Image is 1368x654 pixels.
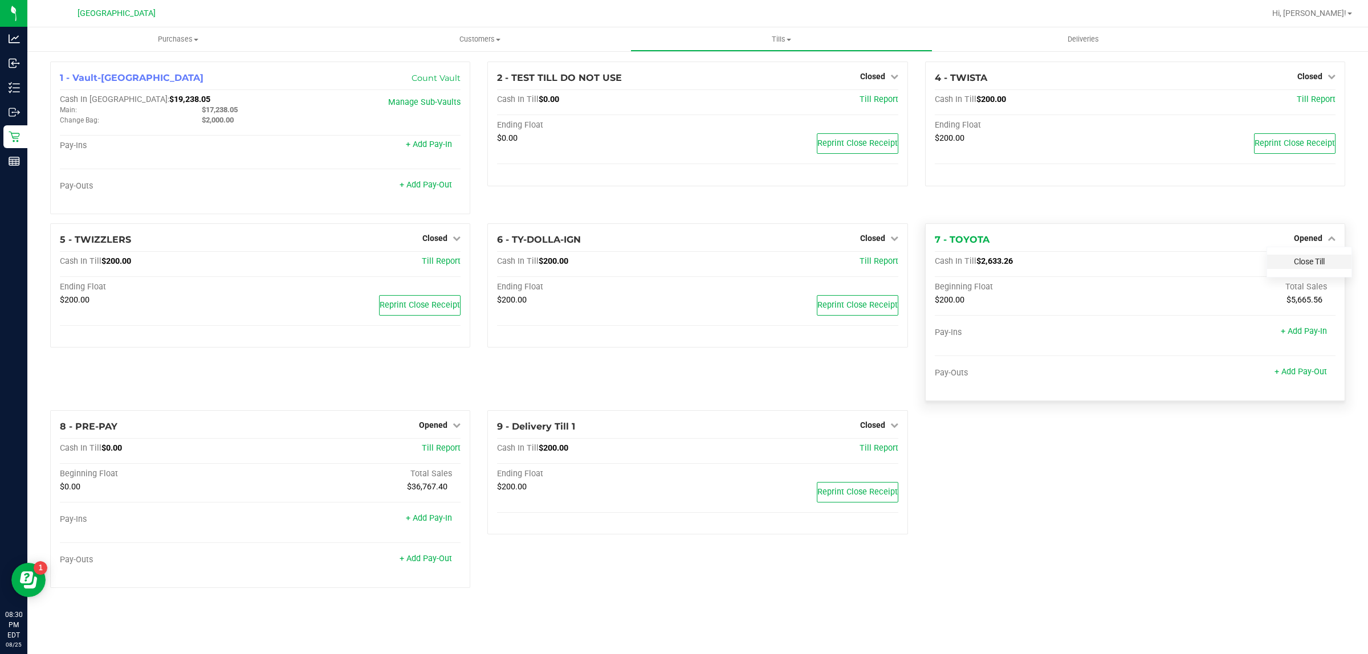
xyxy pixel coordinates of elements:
span: 4 - TWISTA [935,72,987,83]
span: Cash In Till [935,256,976,266]
span: 6 - TY-DOLLA-IGN [497,234,581,245]
a: Till Report [860,256,898,266]
a: Till Report [860,443,898,453]
iframe: Resource center [11,563,46,597]
div: Pay-Ins [935,328,1135,338]
button: Reprint Close Receipt [817,482,898,502]
span: Closed [860,72,885,81]
span: 9 - Delivery Till 1 [497,421,575,432]
inline-svg: Reports [9,156,20,167]
span: Purchases [27,34,329,44]
a: + Add Pay-In [406,513,452,523]
a: Deliveries [933,27,1234,51]
span: Closed [860,234,885,243]
span: $2,633.26 [976,256,1013,266]
span: Closed [1297,72,1322,81]
span: $200.00 [539,443,568,453]
span: 7 - TOYOTA [935,234,990,245]
span: Cash In Till [60,443,101,453]
iframe: Resource center unread badge [34,561,47,575]
span: $200.00 [935,295,964,305]
button: Reprint Close Receipt [817,295,898,316]
div: Pay-Outs [935,368,1135,378]
inline-svg: Retail [9,131,20,142]
a: Till Report [1297,95,1336,104]
button: Reprint Close Receipt [379,295,461,316]
span: Hi, [PERSON_NAME]! [1272,9,1346,18]
span: $0.00 [60,482,80,492]
div: Pay-Ins [60,141,260,151]
span: Deliveries [1052,34,1114,44]
div: Beginning Float [935,282,1135,292]
span: Cash In Till [497,443,539,453]
span: $200.00 [497,295,527,305]
a: + Add Pay-In [406,140,452,149]
span: $0.00 [539,95,559,104]
a: Till Report [422,256,461,266]
div: Ending Float [60,282,260,292]
button: Reprint Close Receipt [1254,133,1336,154]
span: Opened [419,420,447,430]
span: Customers [329,34,630,44]
span: Opened [1294,234,1322,243]
span: Tills [631,34,931,44]
span: $200.00 [60,295,89,305]
span: Cash In Till [497,256,539,266]
a: + Add Pay-Out [400,180,452,190]
a: Till Report [422,443,461,453]
a: Tills [630,27,932,51]
div: Ending Float [497,469,698,479]
div: Ending Float [497,282,698,292]
div: Total Sales [1135,282,1336,292]
div: Pay-Outs [60,555,260,565]
span: $200.00 [497,482,527,492]
a: Purchases [27,27,329,51]
inline-svg: Outbound [9,107,20,118]
span: $200.00 [976,95,1006,104]
inline-svg: Analytics [9,33,20,44]
inline-svg: Inventory [9,82,20,93]
span: 2 - TEST TILL DO NOT USE [497,72,622,83]
a: + Add Pay-Out [400,554,452,563]
a: + Add Pay-In [1281,326,1327,336]
a: + Add Pay-Out [1275,367,1327,377]
div: Beginning Float [60,469,260,479]
span: $5,665.56 [1286,295,1322,305]
span: $200.00 [539,256,568,266]
a: Close Till [1294,257,1325,266]
span: 8 - PRE-PAY [60,421,117,432]
span: Closed [422,234,447,243]
span: Cash In Till [935,95,976,104]
a: Count Vault [412,73,461,83]
span: $0.00 [497,133,518,143]
span: [GEOGRAPHIC_DATA] [78,9,156,18]
span: $200.00 [101,256,131,266]
a: Till Report [860,95,898,104]
a: Customers [329,27,630,51]
div: Pay-Ins [60,514,260,525]
span: Closed [860,420,885,430]
inline-svg: Inbound [9,58,20,69]
span: 1 - Vault-[GEOGRAPHIC_DATA] [60,72,203,83]
div: Pay-Outs [60,181,260,191]
span: Reprint Close Receipt [817,300,898,310]
span: Cash In [GEOGRAPHIC_DATA]: [60,95,169,104]
span: $200.00 [935,133,964,143]
a: Manage Sub-Vaults [388,97,461,107]
span: Reprint Close Receipt [817,487,898,497]
span: Reprint Close Receipt [817,138,898,148]
span: Reprint Close Receipt [380,300,460,310]
p: 08:30 PM EDT [5,610,22,640]
div: Ending Float [935,120,1135,130]
span: Cash In Till [60,256,101,266]
span: $17,238.05 [202,105,238,114]
span: Cash In Till [497,95,539,104]
button: Reprint Close Receipt [817,133,898,154]
span: $0.00 [101,443,122,453]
